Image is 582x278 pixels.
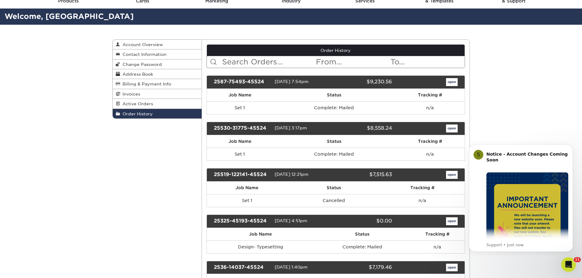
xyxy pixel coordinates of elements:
td: Complete: Mailed [273,101,395,114]
th: Tracking # [395,135,465,148]
td: Cancelled [287,194,380,207]
a: open [446,125,458,132]
span: Address Book [120,72,153,77]
th: Status [314,228,410,240]
th: Job Name [207,228,314,240]
span: [DATE] 1:40pm [275,265,308,269]
span: [DATE] 12:21pm [275,172,309,177]
span: Account Overview [120,42,163,47]
a: open [446,78,458,86]
span: Contact Information [120,52,167,57]
a: Account Overview [113,40,202,49]
td: Set 1 [207,101,273,114]
a: Order History [207,45,465,56]
div: 2536-14037-45524 [209,264,275,272]
span: 11 [574,257,581,262]
th: Tracking # [380,182,465,194]
a: Address Book [113,69,202,79]
span: Invoices [120,92,140,96]
div: $0.00 [331,217,397,225]
iframe: Intercom notifications message [460,139,582,255]
a: open [446,171,458,179]
td: Set 1 [207,194,287,207]
div: $9,230.56 [331,78,397,86]
div: $7,515.63 [331,171,397,179]
div: 25325-45193-45524 [209,217,275,225]
td: Design- Typesetting [207,240,314,253]
td: n/a [410,240,465,253]
div: 25530-31775-45524 [209,125,275,132]
a: open [446,217,458,225]
span: [DATE] 3:17pm [275,125,307,130]
th: Job Name [207,182,287,194]
td: n/a [395,148,465,161]
input: From... [315,56,390,68]
td: n/a [380,194,465,207]
th: Job Name [207,135,273,148]
input: Search Orders... [221,56,315,68]
span: Active Orders [120,101,153,106]
td: Set 1 [207,148,273,161]
a: Active Orders [113,99,202,109]
th: Tracking # [395,89,465,101]
div: $7,179.46 [331,264,397,272]
div: $8,558.24 [331,125,397,132]
a: Change Password [113,60,202,69]
a: Order History [113,109,202,118]
a: Invoices [113,89,202,99]
th: Tracking # [410,228,465,240]
span: Change Password [120,62,162,67]
span: [DATE] 7:54pm [275,79,309,84]
div: 2587-75493-45524 [209,78,275,86]
td: Complete: Mailed [314,240,410,253]
th: Status [273,89,395,101]
span: Order History [120,111,153,116]
td: n/a [395,101,465,114]
th: Job Name [207,89,273,101]
span: Billing & Payment Info [120,81,171,86]
span: [DATE] 4:51pm [275,218,307,223]
a: Billing & Payment Info [113,79,202,89]
iframe: Intercom live chat [561,257,576,272]
a: Contact Information [113,49,202,59]
input: To... [390,56,464,68]
div: 25519-122141-45524 [209,171,275,179]
td: Complete: Mailed [273,148,395,161]
th: Status [273,135,395,148]
a: open [446,264,458,272]
iframe: Google Customer Reviews [2,259,52,276]
th: Status [287,182,380,194]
